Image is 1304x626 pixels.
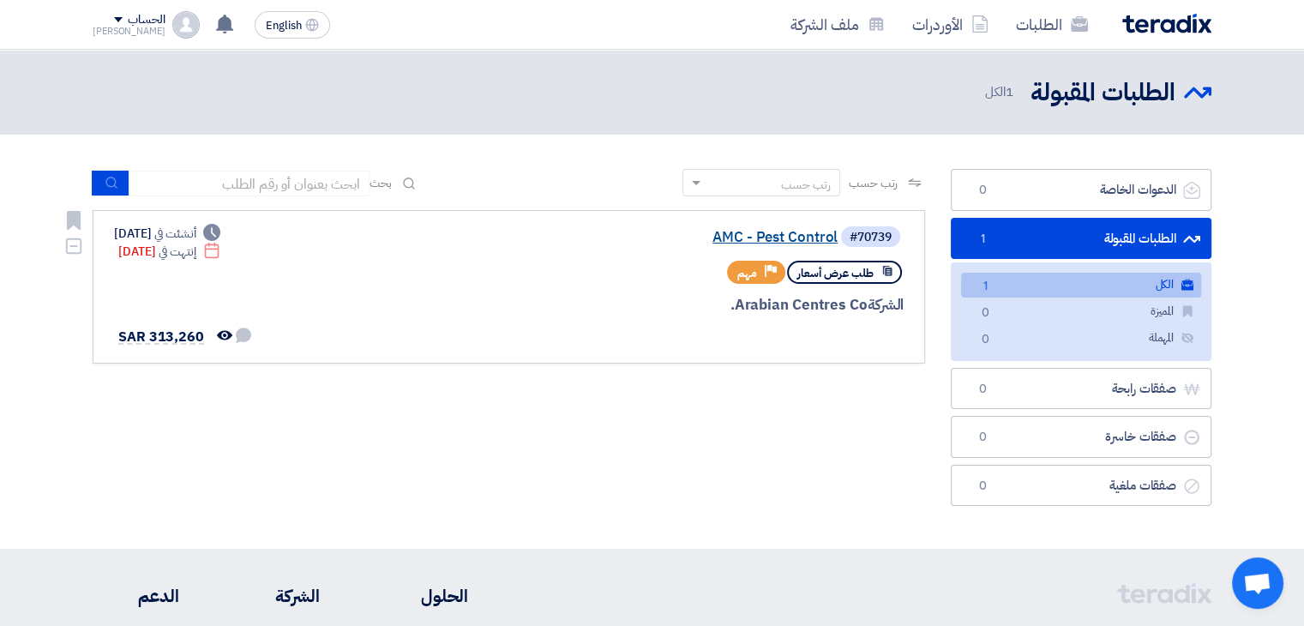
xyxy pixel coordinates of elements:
[1002,4,1102,45] a: الطلبات
[1232,557,1283,609] a: Open chat
[371,583,468,609] li: الحلول
[1122,14,1211,33] img: Teradix logo
[850,232,892,244] div: #70739
[951,169,1211,211] a: الدعوات الخاصة0
[154,225,195,243] span: أنشئت في
[951,416,1211,458] a: صفقات خاسرة0
[1006,82,1013,101] span: 1
[951,465,1211,507] a: صفقات ملغية0
[975,278,995,296] span: 1
[93,27,165,36] div: [PERSON_NAME]
[118,327,204,347] span: SAR 313,260
[961,299,1201,324] a: المميزة
[961,326,1201,351] a: المهملة
[777,4,898,45] a: ملف الشركة
[972,182,993,199] span: 0
[255,11,330,39] button: English
[231,583,320,609] li: الشركة
[984,82,1017,102] span: الكل
[128,13,165,27] div: الحساب
[781,176,831,194] div: رتب حسب
[849,174,898,192] span: رتب حسب
[159,243,195,261] span: إنتهت في
[972,381,993,398] span: 0
[129,171,370,196] input: ابحث بعنوان أو رقم الطلب
[1031,76,1175,110] h2: الطلبات المقبولة
[961,273,1201,298] a: الكل
[93,583,179,609] li: الدعم
[172,11,200,39] img: profile_test.png
[975,331,995,349] span: 0
[737,265,757,281] span: مهم
[868,294,904,316] span: الشركة
[898,4,1002,45] a: الأوردرات
[491,294,904,316] div: Arabian Centres Co.
[972,478,993,495] span: 0
[972,231,993,248] span: 1
[797,265,874,281] span: طلب عرض أسعار
[951,368,1211,410] a: صفقات رابحة0
[118,243,220,261] div: [DATE]
[266,20,302,32] span: English
[951,218,1211,260] a: الطلبات المقبولة1
[114,225,220,243] div: [DATE]
[975,304,995,322] span: 0
[495,230,838,245] a: AMC - Pest Control
[972,429,993,446] span: 0
[370,174,392,192] span: بحث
